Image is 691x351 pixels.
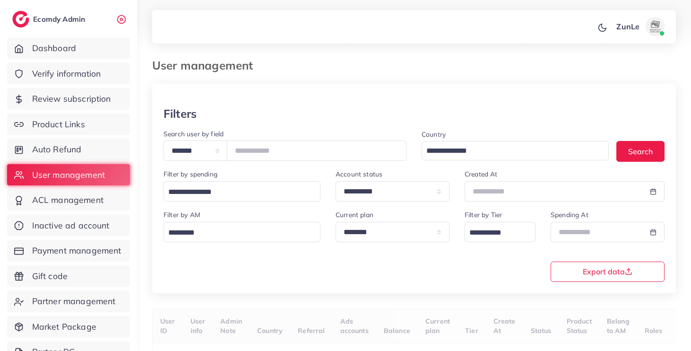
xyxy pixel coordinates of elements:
a: Gift code [7,265,130,287]
a: Product Links [7,114,130,135]
a: Review subscription [7,88,130,110]
span: User management [32,169,105,181]
span: Verify information [32,68,101,80]
span: Gift code [32,270,68,282]
button: Search [616,141,665,161]
div: Search for option [465,222,536,242]
img: logo [12,11,29,27]
span: Market Package [32,321,96,333]
span: Review subscription [32,93,111,105]
span: Product Links [32,118,85,131]
a: Market Package [7,316,130,338]
a: Partner management [7,290,130,312]
p: ZunLe [616,21,639,32]
div: Search for option [164,222,320,242]
button: Export data [551,262,665,282]
label: Current plan [336,210,373,219]
span: Payment management [32,245,121,257]
label: Country [422,130,446,139]
span: Auto Refund [32,143,82,156]
a: Payment management [7,240,130,262]
img: avatar [646,17,665,36]
span: Export data [583,268,632,275]
label: Filter by Tier [465,210,502,219]
label: Created At [465,169,498,179]
a: Verify information [7,63,130,85]
label: Search user by field [164,129,224,139]
a: Dashboard [7,37,130,59]
span: Dashboard [32,42,76,54]
h3: Filters [164,107,197,121]
a: ZunLeavatar [611,17,668,36]
a: logoEcomdy Admin [12,11,87,27]
span: Partner management [32,295,116,307]
h2: Ecomdy Admin [33,15,87,24]
label: Filter by spending [164,169,217,179]
input: Search for option [165,226,308,240]
span: ACL management [32,194,104,206]
input: Search for option [423,144,596,158]
div: Search for option [422,141,609,160]
a: User management [7,164,130,186]
label: Account status [336,169,382,179]
div: Search for option [164,181,320,202]
input: Search for option [466,226,523,240]
h3: User management [152,59,260,72]
label: Filter by AM [164,210,200,219]
span: Inactive ad account [32,219,110,232]
input: Search for option [165,185,308,200]
a: Auto Refund [7,139,130,160]
a: ACL management [7,189,130,211]
label: Spending At [551,210,588,219]
a: Inactive ad account [7,215,130,237]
